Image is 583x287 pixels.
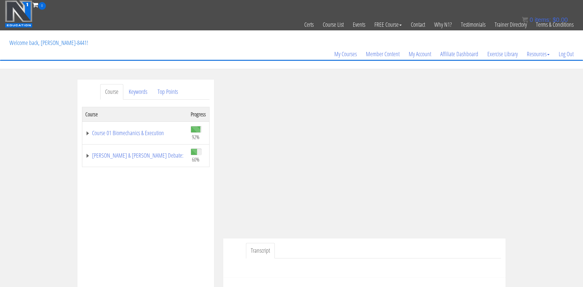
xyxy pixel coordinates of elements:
[85,152,185,159] a: [PERSON_NAME] & [PERSON_NAME] Debate:
[124,84,152,100] a: Keywords
[406,10,430,39] a: Contact
[456,10,490,39] a: Testimonials
[348,10,370,39] a: Events
[153,84,183,100] a: Top Points
[246,243,275,258] a: Transcript
[361,39,404,69] a: Member Content
[32,1,46,9] a: 0
[430,10,456,39] a: Why N1?
[192,156,199,163] span: 60%
[522,39,554,69] a: Resources
[100,84,123,100] a: Course
[330,39,361,69] a: My Courses
[5,0,32,28] img: n1-education
[370,10,406,39] a: FREE Course
[85,130,185,136] a: Course 01 Biomechanics & Execution
[553,16,568,23] bdi: 0.00
[535,16,551,23] span: items:
[436,39,483,69] a: Affiliate Dashboard
[5,31,93,55] p: Welcome back, [PERSON_NAME]-8441!
[554,39,578,69] a: Log Out
[38,2,46,10] span: 0
[192,134,199,140] span: 92%
[300,10,318,39] a: Certs
[483,39,522,69] a: Exercise Library
[82,107,188,121] th: Course
[530,16,533,23] span: 0
[531,10,578,39] a: Terms & Conditions
[490,10,531,39] a: Trainer Directory
[188,107,209,121] th: Progress
[522,16,568,23] a: 0 items: $0.00
[404,39,436,69] a: My Account
[553,16,556,23] span: $
[318,10,348,39] a: Course List
[522,17,528,23] img: icon11.png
